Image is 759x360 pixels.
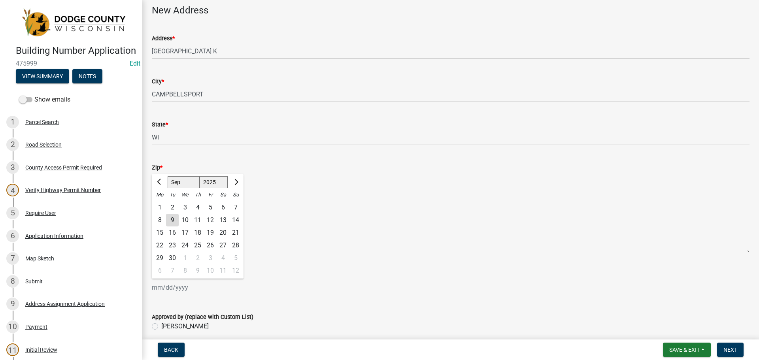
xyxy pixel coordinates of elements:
[217,252,229,264] div: Saturday, October 4, 2025
[191,226,204,239] div: Thursday, September 18, 2025
[191,188,204,201] div: Th
[6,275,19,288] div: 8
[179,201,191,214] div: 3
[204,239,217,252] div: Friday, September 26, 2025
[25,187,101,193] div: Verify Highway Permit Number
[6,343,19,356] div: 11
[179,214,191,226] div: Wednesday, September 10, 2025
[717,343,744,357] button: Next
[229,252,242,264] div: Sunday, October 5, 2025
[25,210,56,216] div: Require User
[200,176,228,188] select: Select year
[166,188,179,201] div: Tu
[229,264,242,277] div: 12
[229,239,242,252] div: Sunday, September 28, 2025
[217,252,229,264] div: 4
[229,226,242,239] div: Sunday, September 21, 2025
[153,214,166,226] div: 8
[166,226,179,239] div: 16
[204,264,217,277] div: Friday, October 10, 2025
[217,239,229,252] div: Saturday, September 27, 2025
[153,252,166,264] div: Monday, September 29, 2025
[6,116,19,128] div: 1
[130,60,140,67] wm-modal-confirm: Edit Application Number
[166,214,179,226] div: 9
[229,201,242,214] div: 7
[152,122,168,128] label: State
[166,201,179,214] div: 2
[6,207,19,219] div: 5
[166,201,179,214] div: Tuesday, September 2, 2025
[153,214,166,226] div: Monday, September 8, 2025
[25,347,57,352] div: Initial Review
[6,138,19,151] div: 2
[166,239,179,252] div: Tuesday, September 23, 2025
[152,279,224,296] input: mm/dd/yyyy
[166,264,179,277] div: Tuesday, October 7, 2025
[152,79,164,85] label: City
[204,264,217,277] div: 10
[217,214,229,226] div: Saturday, September 13, 2025
[217,226,229,239] div: 20
[179,188,191,201] div: We
[204,239,217,252] div: 26
[158,343,185,357] button: Back
[217,226,229,239] div: Saturday, September 20, 2025
[6,230,19,242] div: 6
[179,264,191,277] div: Wednesday, October 8, 2025
[153,188,166,201] div: Mo
[25,165,102,170] div: County Access Permit Required
[191,239,204,252] div: 25
[217,201,229,214] div: Saturday, September 6, 2025
[16,74,69,80] wm-modal-confirm: Summary
[16,60,126,67] span: 475999
[6,184,19,196] div: 4
[25,324,47,330] div: Payment
[19,95,70,104] label: Show emails
[72,74,102,80] wm-modal-confirm: Notes
[217,264,229,277] div: Saturday, October 11, 2025
[204,214,217,226] div: 12
[166,214,179,226] div: Tuesday, September 9, 2025
[179,239,191,252] div: 24
[204,252,217,264] div: Friday, October 3, 2025
[25,279,43,284] div: Submit
[152,36,175,41] label: Address
[217,239,229,252] div: 27
[191,264,204,277] div: 9
[191,201,204,214] div: Thursday, September 4, 2025
[6,320,19,333] div: 10
[153,264,166,277] div: Monday, October 6, 2025
[179,252,191,264] div: Wednesday, October 1, 2025
[191,201,204,214] div: 4
[166,264,179,277] div: 7
[179,239,191,252] div: Wednesday, September 24, 2025
[166,239,179,252] div: 23
[153,252,166,264] div: 29
[166,226,179,239] div: Tuesday, September 16, 2025
[153,239,166,252] div: 22
[229,264,242,277] div: Sunday, October 12, 2025
[179,226,191,239] div: Wednesday, September 17, 2025
[153,264,166,277] div: 6
[204,201,217,214] div: 5
[191,252,204,264] div: 2
[229,226,242,239] div: 21
[179,201,191,214] div: Wednesday, September 3, 2025
[229,214,242,226] div: 14
[663,343,711,357] button: Save & Exit
[153,226,166,239] div: Monday, September 15, 2025
[229,214,242,226] div: Sunday, September 14, 2025
[25,256,54,261] div: Map Sketch
[191,239,204,252] div: Thursday, September 25, 2025
[179,214,191,226] div: 10
[204,188,217,201] div: Fr
[72,69,102,83] button: Notes
[25,233,83,239] div: Application Information
[217,264,229,277] div: 11
[153,201,166,214] div: 1
[155,176,164,188] button: Previous month
[16,69,69,83] button: View Summary
[164,347,178,353] span: Back
[6,298,19,310] div: 9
